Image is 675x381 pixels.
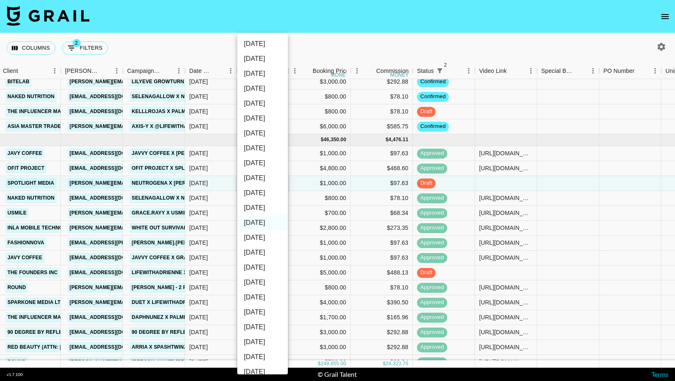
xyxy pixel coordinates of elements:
[237,171,288,186] li: [DATE]
[237,230,288,245] li: [DATE]
[237,245,288,260] li: [DATE]
[237,186,288,200] li: [DATE]
[237,320,288,335] li: [DATE]
[237,290,288,305] li: [DATE]
[237,260,288,275] li: [DATE]
[237,350,288,364] li: [DATE]
[237,275,288,290] li: [DATE]
[237,305,288,320] li: [DATE]
[237,364,288,379] li: [DATE]
[237,141,288,156] li: [DATE]
[237,215,288,230] li: [DATE]
[237,66,288,81] li: [DATE]
[237,96,288,111] li: [DATE]
[237,126,288,141] li: [DATE]
[237,156,288,171] li: [DATE]
[237,335,288,350] li: [DATE]
[237,36,288,51] li: [DATE]
[237,200,288,215] li: [DATE]
[237,81,288,96] li: [DATE]
[237,111,288,126] li: [DATE]
[237,51,288,66] li: [DATE]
